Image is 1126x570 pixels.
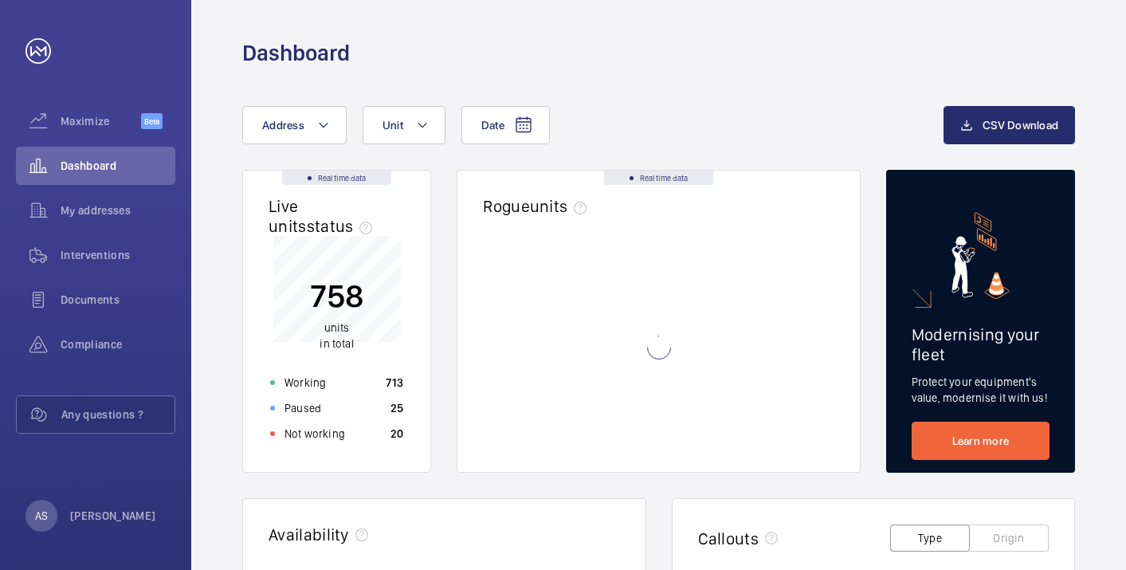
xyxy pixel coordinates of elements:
p: in total [310,320,364,352]
span: Compliance [61,336,175,352]
p: Working [284,375,326,391]
span: My addresses [61,202,175,218]
div: Real time data [604,171,713,185]
p: 758 [310,276,364,316]
span: Maximize [61,113,141,129]
div: Real time data [282,171,391,185]
span: Unit [383,119,403,132]
h2: Live units [269,196,379,236]
span: Address [262,119,304,132]
span: units [324,321,350,334]
span: Dashboard [61,158,175,174]
p: Not working [284,426,345,442]
button: Type [890,525,970,552]
button: Unit [363,106,445,144]
p: AS [35,508,48,524]
p: Protect your equipment's value, modernise it with us! [912,374,1049,406]
h2: Callouts [698,529,759,548]
span: status [307,216,379,236]
span: Documents [61,292,175,308]
span: Interventions [61,247,175,263]
p: 20 [390,426,404,442]
span: Date [481,119,504,132]
button: Origin [969,525,1049,552]
button: Address [242,106,347,144]
img: marketing-card.svg [951,212,1010,299]
span: units [530,196,594,216]
p: 713 [386,375,403,391]
p: Paused [284,400,321,416]
h2: Availability [269,525,349,544]
button: CSV Download [944,106,1075,144]
button: Date [461,106,550,144]
a: Learn more [912,422,1049,460]
h2: Rogue [483,196,593,216]
h1: Dashboard [242,38,350,68]
span: Any questions ? [61,407,175,423]
span: Beta [141,113,163,129]
p: [PERSON_NAME] [70,508,156,524]
p: 25 [390,400,404,416]
h2: Modernising your fleet [912,324,1049,364]
span: CSV Download [983,119,1058,132]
